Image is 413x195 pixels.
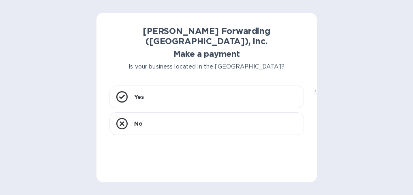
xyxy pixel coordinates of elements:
[109,62,304,71] p: Is your business located in the [GEOGRAPHIC_DATA]?
[134,93,144,101] p: Yes
[143,26,270,46] b: [PERSON_NAME] Forwarding ([GEOGRAPHIC_DATA]), Inc.
[109,49,304,59] h1: Make a payment
[134,120,143,128] p: No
